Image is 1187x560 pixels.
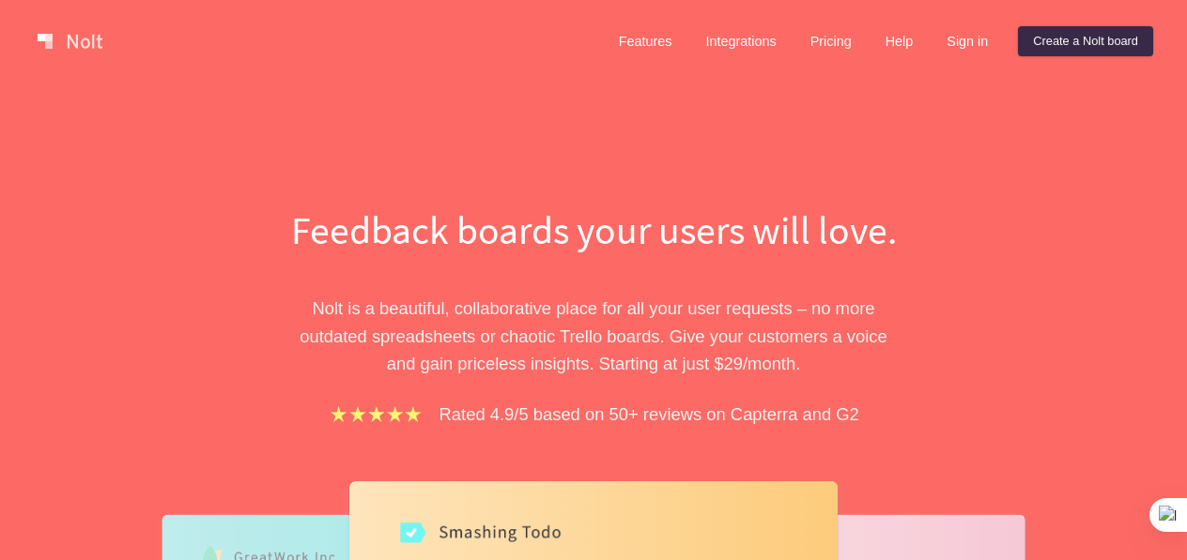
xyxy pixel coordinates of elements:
[932,26,1003,56] a: Sign in
[604,26,687,56] a: Features
[270,203,917,257] h1: Feedback boards your users will love.
[871,26,929,56] a: Help
[795,26,867,56] a: Pricing
[690,26,791,56] a: Integrations
[270,295,917,377] p: Nolt is a beautiful, collaborative place for all your user requests – no more outdated spreadshee...
[439,401,859,428] p: Rated 4.9/5 based on 50+ reviews on Capterra and G2
[1018,26,1153,56] a: Create a Nolt board
[328,403,424,425] img: stars.b067e34983.png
